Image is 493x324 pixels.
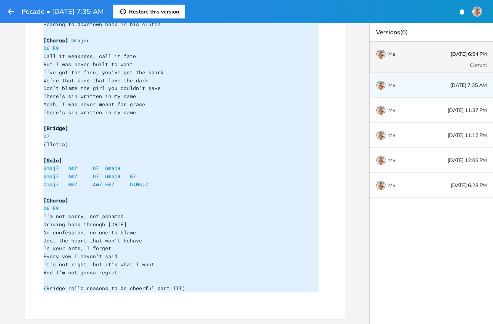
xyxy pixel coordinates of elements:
[470,63,487,68] div: Current
[68,173,77,180] span: Am7
[44,205,50,212] span: D6
[44,165,59,172] span: Gmaj7
[71,37,74,44] span: D
[44,93,136,100] span: There’s sin written in my name
[44,37,90,44] span: major
[44,253,117,260] span: Every vow I haven’t said
[44,237,142,244] span: Just the heart that won’t behave
[388,183,395,188] span: Me
[472,7,482,17] img: EUPHONIC COLLECTIVE
[450,83,487,88] span: [DATE] 7:35 AM
[113,5,185,18] button: Restore this version
[105,165,121,172] span: Gmaj9
[376,130,386,140] img: EUPHONIC COLLECTIVE
[44,133,50,140] span: D7
[451,52,487,57] span: [DATE] 6:54 PM
[44,101,145,108] span: Yeah, I was never meant for grace
[44,125,68,132] span: [Bridge]
[44,69,164,76] span: I’ve got the fire, you’ve got the spark
[93,165,99,172] span: D7
[44,269,117,276] span: And I’m not gonna regret
[44,261,154,268] span: It’s not right, but it’s what I want
[105,173,121,180] span: Gmaj9
[130,181,148,188] span: D#Maj7
[53,205,59,212] span: E9
[44,45,50,52] span: D6
[370,23,493,42] div: Versions (6)
[44,213,124,220] span: I’m not sorry, not ashamed
[388,83,395,88] span: Me
[44,229,136,236] span: No confession, no one to blame
[388,133,395,138] span: Me
[44,141,68,148] span: (lletra)
[448,158,487,163] span: [DATE] 12:05 PM
[53,45,59,52] span: E9
[376,49,386,59] img: EUPHONIC COLLECTIVE
[129,8,179,15] span: Restore this version
[44,157,62,164] span: [Solo]
[451,183,487,188] span: [DATE] 6:28 PM
[448,108,487,113] span: [DATE] 11:37 PM
[68,165,77,172] span: Am7
[44,21,161,28] span: Heading to downtown back in his clutch
[44,173,59,180] span: Gmaj7
[44,221,127,228] span: Driving back through [DATE]
[44,37,68,44] span: [Chorus]
[130,173,136,180] span: G7
[44,285,185,292] span: (Bridge rollo reasons to be cheerful part III)
[448,133,487,138] span: [DATE] 11:12 PM
[388,108,395,113] span: Me
[376,105,386,115] img: EUPHONIC COLLECTIVE
[44,245,111,252] span: In your arms, I forget
[44,53,136,60] span: Call it weakness, call it fate
[388,52,395,57] span: Me
[68,181,77,188] span: Bm7
[44,85,161,92] span: Don’t blame the girl you couldn’t save
[105,181,114,188] span: Em7
[44,61,133,68] span: But I was never built to wait
[388,158,395,163] span: Me
[93,173,99,180] span: D7
[376,180,386,190] img: EUPHONIC COLLECTIVE
[44,77,148,84] span: We’re that kind that love the dark
[44,197,68,204] span: [Chorus]
[44,109,136,116] span: There’s sin written in my name
[44,181,59,188] span: Cmaj7
[22,8,104,15] h1: Pecado • [DATE] 7:35 AM
[376,80,386,90] img: EUPHONIC COLLECTIVE
[376,155,386,165] img: EUPHONIC COLLECTIVE
[93,181,102,188] span: Am7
